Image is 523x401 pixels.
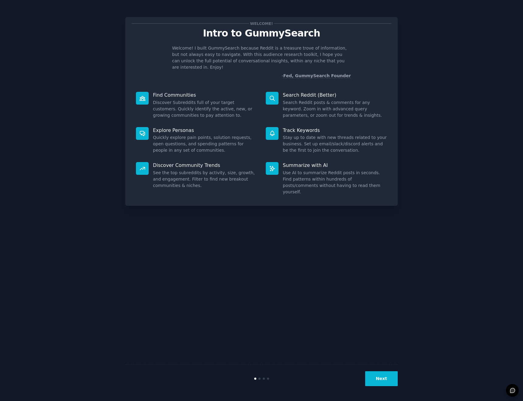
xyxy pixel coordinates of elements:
[365,371,398,386] button: Next
[283,92,387,98] p: Search Reddit (Better)
[283,73,351,78] a: Fed, GummySearch Founder
[153,127,257,133] p: Explore Personas
[283,99,387,119] dd: Search Reddit posts & comments for any keyword. Zoom in with advanced query parameters, or zoom o...
[283,162,387,168] p: Summarize with AI
[282,73,351,79] div: -
[283,134,387,154] dd: Stay up to date with new threads related to your business. Set up email/slack/discord alerts and ...
[153,162,257,168] p: Discover Community Trends
[172,45,351,71] p: Welcome! I built GummySearch because Reddit is a treasure trove of information, but not always ea...
[153,134,257,154] dd: Quickly explore pain points, solution requests, open questions, and spending patterns for people ...
[283,127,387,133] p: Track Keywords
[132,28,391,39] p: Intro to GummySearch
[153,170,257,189] dd: See the top subreddits by activity, size, growth, and engagement. Filter to find new breakout com...
[283,170,387,195] dd: Use AI to summarize Reddit posts in seconds. Find patterns within hundreds of posts/comments with...
[249,20,274,27] span: Welcome!
[153,99,257,119] dd: Discover Subreddits full of your target customers. Quickly identify the active, new, or growing c...
[153,92,257,98] p: Find Communities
